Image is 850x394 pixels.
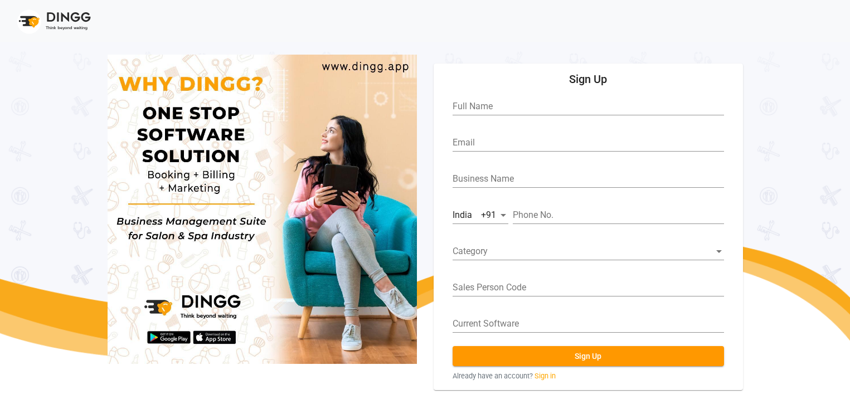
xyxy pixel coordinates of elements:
[453,210,496,220] span: India +91
[535,371,556,381] a: Sign in
[453,346,724,366] button: Sign Up
[575,352,601,361] span: Sign Up
[453,371,533,381] span: Already have an account?
[453,319,724,329] input: current software (if any)
[443,72,734,86] h5: Sign Up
